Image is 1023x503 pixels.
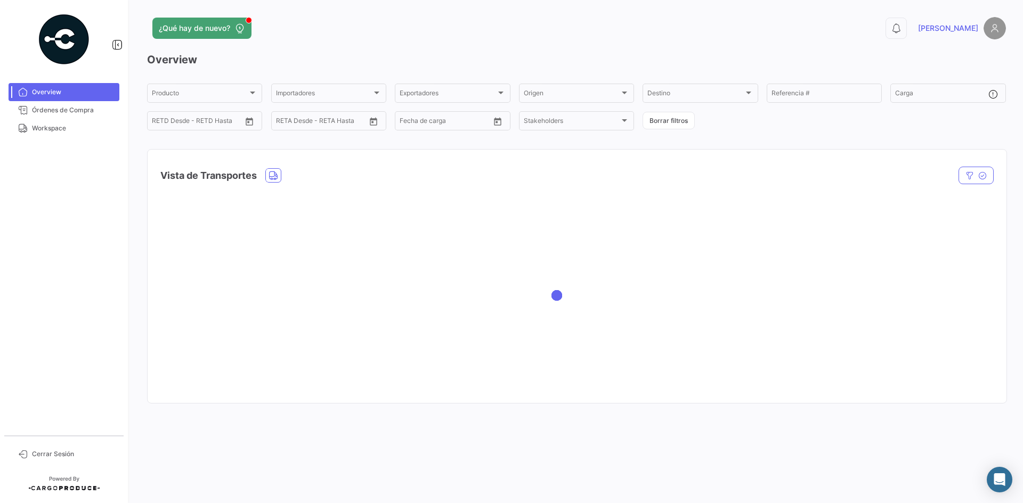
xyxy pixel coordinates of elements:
[147,52,1006,67] h3: Overview
[400,91,496,98] span: Exportadores
[303,119,345,126] input: Hasta
[366,113,381,129] button: Open calendar
[276,119,295,126] input: Desde
[490,113,506,129] button: Open calendar
[32,87,115,97] span: Overview
[400,119,419,126] input: Desde
[32,449,115,459] span: Cerrar Sesión
[241,113,257,129] button: Open calendar
[152,18,251,39] button: ¿Qué hay de nuevo?
[918,23,978,34] span: [PERSON_NAME]
[152,119,171,126] input: Desde
[9,101,119,119] a: Órdenes de Compra
[152,91,248,98] span: Producto
[643,112,695,129] button: Borrar filtros
[9,119,119,137] a: Workspace
[160,168,257,183] h4: Vista de Transportes
[276,91,372,98] span: Importadores
[178,119,221,126] input: Hasta
[32,123,115,133] span: Workspace
[524,119,620,126] span: Stakeholders
[37,13,91,66] img: powered-by.png
[984,17,1006,39] img: placeholder-user.png
[32,105,115,115] span: Órdenes de Compra
[159,23,230,34] span: ¿Qué hay de nuevo?
[426,119,469,126] input: Hasta
[647,91,743,98] span: Destino
[266,169,281,182] button: Land
[987,467,1012,492] div: Abrir Intercom Messenger
[524,91,620,98] span: Origen
[9,83,119,101] a: Overview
